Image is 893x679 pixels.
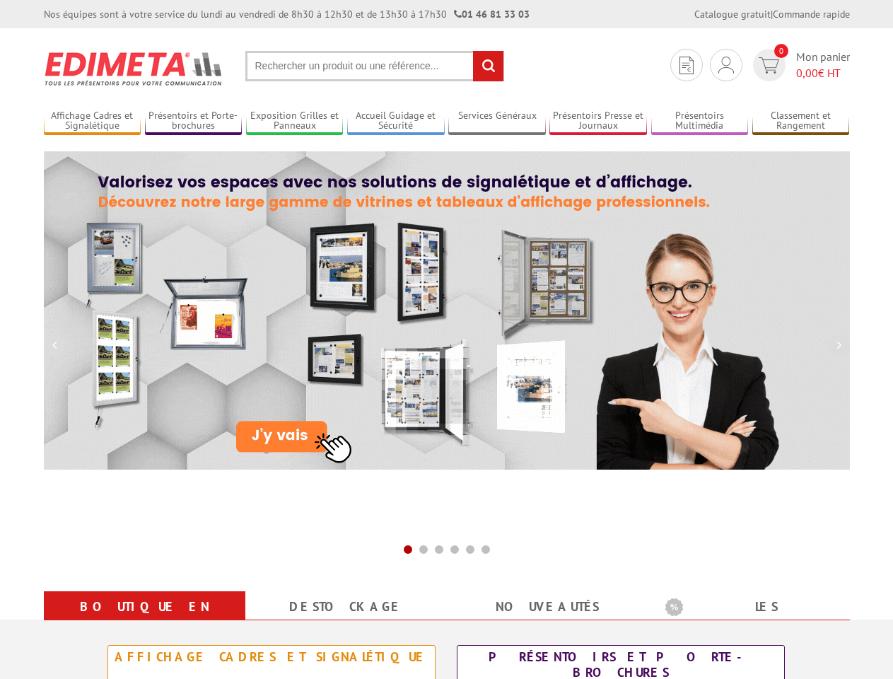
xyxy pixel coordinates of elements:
[245,51,504,81] input: Rechercher un produit ou une référence...
[61,594,228,645] a: Boutique en ligne
[262,594,430,620] a: Destockage
[347,110,445,133] a: Accueil Guidage et Sécurité
[759,57,779,74] img: devis rapide
[718,57,734,74] img: devis rapide
[679,57,694,74] img: devis rapide
[112,649,431,665] div: Affichage Cadres et Signalétique
[796,66,818,80] span: 0,00
[796,49,850,81] span: Mon panier
[694,8,771,21] a: Catalogue gratuit
[473,51,503,81] input: rechercher
[145,110,243,133] a: Présentoirs et Porte-brochures
[749,49,850,81] a: devis rapide 0 Mon panier 0,00€ HT
[651,110,749,133] a: Présentoirs Multimédia
[774,44,788,58] span: 0
[665,594,833,645] a: Les promotions
[796,65,850,81] span: € HT
[464,594,631,620] a: nouveautés
[773,8,850,21] a: Commande rapide
[752,110,850,133] a: Classement et Rangement
[549,110,647,133] a: Présentoirs Presse et Journaux
[694,7,850,21] div: |
[246,110,344,133] a: Exposition Grilles et Panneaux
[454,8,530,21] strong: 01 46 81 33 03
[448,110,546,133] a: Services Généraux
[44,42,224,95] img: Présentoir, panneau, stand - Edimeta - PLV, affichage, mobilier bureau, entreprise
[665,594,842,622] b: Les promotions
[44,110,141,133] a: Affichage Cadres et Signalétique
[44,7,530,21] div: Nos équipes sont à votre service du lundi au vendredi de 8h30 à 12h30 et de 13h30 à 17h30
